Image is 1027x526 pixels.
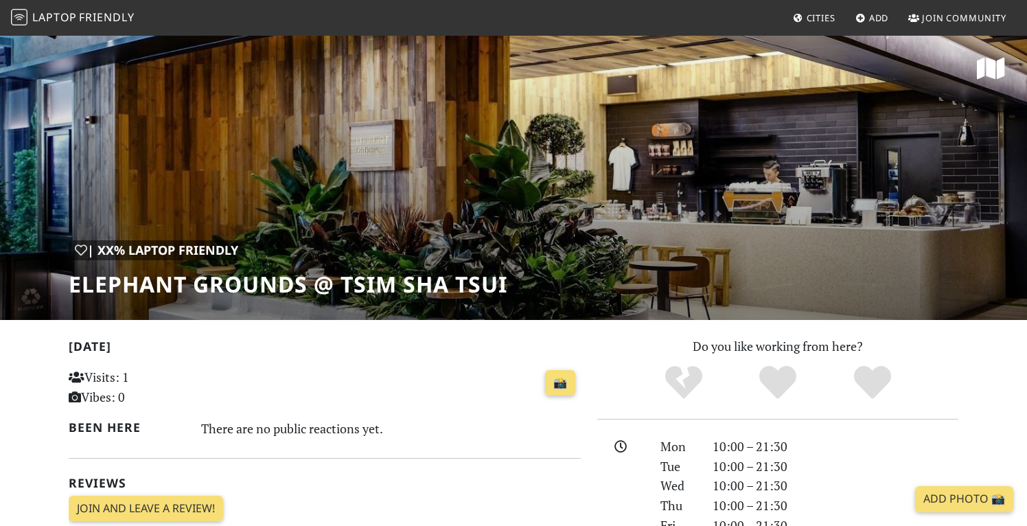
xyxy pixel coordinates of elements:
[807,12,835,24] span: Cities
[79,10,134,25] span: Friendly
[704,457,967,477] div: 10:00 – 21:30
[69,339,581,359] h2: [DATE]
[915,486,1013,512] a: Add Photo 📸
[69,367,229,407] p: Visits: 1 Vibes: 0
[652,437,704,457] div: Mon
[69,496,223,522] a: Join and leave a review!
[704,496,967,516] div: 10:00 – 21:30
[825,364,920,402] div: Definitely!
[636,364,731,402] div: No
[730,364,825,402] div: Yes
[69,476,581,490] h2: Reviews
[903,5,1012,30] a: Join Community
[704,437,967,457] div: 10:00 – 21:30
[11,6,135,30] a: LaptopFriendly LaptopFriendly
[869,12,889,24] span: Add
[787,5,841,30] a: Cities
[652,476,704,496] div: Wed
[922,12,1006,24] span: Join Community
[545,370,575,396] a: 📸
[652,496,704,516] div: Thu
[69,271,507,297] h1: Elephant Grounds @ Tsim Sha Tsui
[850,5,895,30] a: Add
[704,476,967,496] div: 10:00 – 21:30
[201,418,581,439] div: There are no public reactions yet.
[69,240,244,260] div: | XX% Laptop Friendly
[69,420,185,435] h2: Been here
[597,336,958,356] p: Do you like working from here?
[11,9,27,25] img: LaptopFriendly
[652,457,704,477] div: Tue
[32,10,77,25] span: Laptop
